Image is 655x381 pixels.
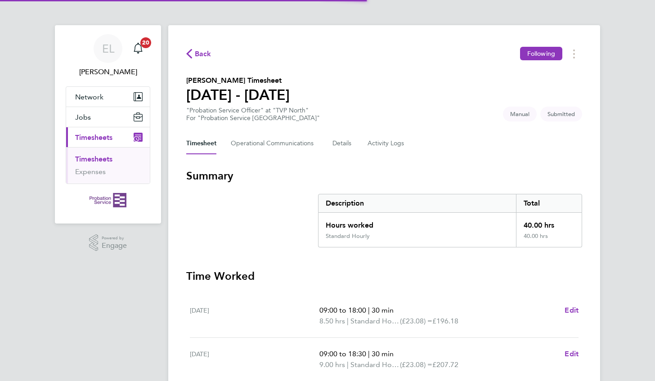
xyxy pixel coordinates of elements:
[66,107,150,127] button: Jobs
[516,194,582,212] div: Total
[432,360,458,369] span: £207.72
[186,169,582,183] h3: Summary
[75,93,103,101] span: Network
[347,317,349,325] span: |
[400,317,432,325] span: (£23.08) =
[66,147,150,184] div: Timesheets
[372,306,394,314] span: 30 min
[332,133,353,154] button: Details
[565,306,579,314] span: Edit
[566,47,582,61] button: Timesheets Menu
[186,269,582,283] h3: Time Worked
[140,37,151,48] span: 20
[319,194,516,212] div: Description
[75,133,112,142] span: Timesheets
[66,34,150,77] a: EL[PERSON_NAME]
[527,49,555,58] span: Following
[319,350,366,358] span: 09:00 to 18:30
[102,43,114,54] span: EL
[516,233,582,247] div: 40.00 hrs
[186,107,320,122] div: "Probation Service Officer" at "TVP North"
[186,133,216,154] button: Timesheet
[186,48,211,59] button: Back
[318,194,582,247] div: Summary
[186,86,290,104] h1: [DATE] - [DATE]
[432,317,458,325] span: £196.18
[129,34,147,63] a: 20
[190,305,319,327] div: [DATE]
[372,350,394,358] span: 30 min
[75,167,106,176] a: Expenses
[565,305,579,316] a: Edit
[565,349,579,359] a: Edit
[231,133,318,154] button: Operational Communications
[66,67,150,77] span: Elizabeth Lowe
[368,306,370,314] span: |
[326,233,370,240] div: Standard Hourly
[350,359,400,370] span: Standard Hourly
[186,114,320,122] div: For "Probation Service [GEOGRAPHIC_DATA]"
[503,107,537,121] span: This timesheet was manually created.
[55,25,161,224] nav: Main navigation
[516,213,582,233] div: 40.00 hrs
[66,87,150,107] button: Network
[350,316,400,327] span: Standard Hourly
[75,155,112,163] a: Timesheets
[319,317,345,325] span: 8.50 hrs
[190,349,319,370] div: [DATE]
[400,360,432,369] span: (£23.08) =
[368,133,405,154] button: Activity Logs
[66,127,150,147] button: Timesheets
[195,49,211,59] span: Back
[540,107,582,121] span: This timesheet is Submitted.
[347,360,349,369] span: |
[66,193,150,207] a: Go to home page
[368,350,370,358] span: |
[102,242,127,250] span: Engage
[90,193,126,207] img: probationservice-logo-retina.png
[319,213,516,233] div: Hours worked
[319,360,345,369] span: 9.00 hrs
[520,47,562,60] button: Following
[89,234,127,251] a: Powered byEngage
[319,306,366,314] span: 09:00 to 18:00
[102,234,127,242] span: Powered by
[565,350,579,358] span: Edit
[75,113,91,121] span: Jobs
[186,75,290,86] h2: [PERSON_NAME] Timesheet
